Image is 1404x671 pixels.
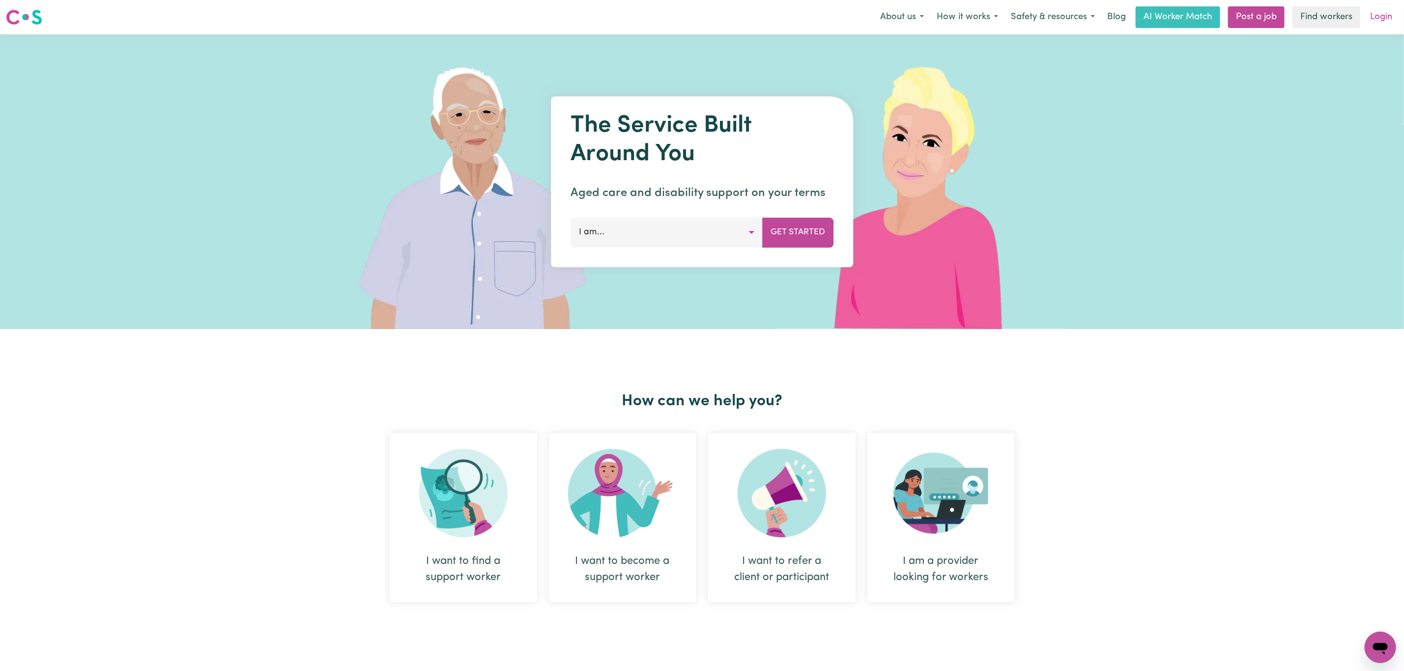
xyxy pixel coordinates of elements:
[384,392,1021,411] h2: How can we help you?
[867,433,1015,602] div: I am a provider looking for workers
[1365,632,1396,663] iframe: Button to launch messaging window, conversation in progress
[708,433,856,602] div: I want to refer a client or participant
[1228,6,1285,28] a: Post a job
[571,184,833,202] p: Aged care and disability support on your terms
[1364,6,1398,28] a: Login
[893,449,989,537] img: Provider
[549,433,696,602] div: I want to become a support worker
[891,553,991,586] div: I am a provider looking for workers
[571,218,763,247] button: I am...
[930,7,1004,28] button: How it works
[573,553,673,586] div: I want to become a support worker
[874,7,930,28] button: About us
[762,218,833,247] button: Get Started
[1101,6,1132,28] a: Blog
[1004,7,1101,28] button: Safety & resources
[738,449,826,537] img: Refer
[571,112,833,168] h1: The Service Built Around You
[390,433,537,602] div: I want to find a support worker
[568,449,677,537] img: Become Worker
[1292,6,1360,28] a: Find workers
[413,553,514,586] div: I want to find a support worker
[6,6,42,28] a: Careseekers logo
[1136,6,1220,28] a: AI Worker Match
[732,553,832,586] div: I want to refer a client or participant
[419,449,508,537] img: Search
[6,8,42,26] img: Careseekers logo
